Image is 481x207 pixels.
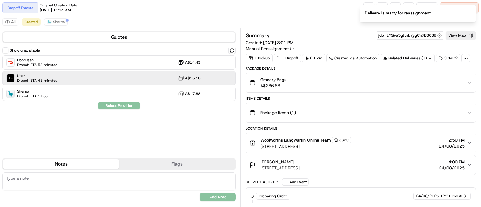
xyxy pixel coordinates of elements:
button: A$14.43 [178,59,201,65]
span: 2:50 PM [439,137,465,143]
img: Sherpa [7,90,14,98]
span: [PERSON_NAME] [260,159,294,165]
button: Grocery BagsA$286.88 [246,73,476,92]
span: Sherpa [17,89,49,94]
button: Package Items (1) [246,103,476,122]
button: job_EYQva5gttnbYygCn7B6639 [378,33,442,38]
span: Dropoff ETA 58 minutes [17,62,57,67]
div: 1 Pickup [246,54,273,62]
button: Quotes [3,32,235,42]
span: [DATE] 11:14 AM [40,8,71,13]
a: Created via Automation [326,54,379,62]
div: Related Deliveries (1) [381,54,435,62]
span: 3320 [339,138,349,142]
span: Woolworths Langwarrin Online Team [260,137,331,143]
button: Woolworths Langwarrin Online Team3320[STREET_ADDRESS]2:50 PM24/08/2025 [246,133,476,153]
div: 6.1 km [302,54,325,62]
span: Preparing Order [259,193,287,199]
div: CDMD2 [436,54,460,62]
span: Sherpa [53,20,65,24]
span: Uber [17,73,57,78]
span: 24/08/2025 [439,165,465,171]
button: Manual Reassignment [246,46,294,52]
span: 12:31 PM AEST [440,193,468,199]
span: A$286.88 [260,83,286,89]
button: View Map [446,31,476,40]
div: Delivery Activity [246,180,278,184]
span: Package Items ( 1 ) [260,110,296,116]
button: All [2,18,18,26]
span: Original Creation Date [40,3,77,8]
button: Created [22,18,41,26]
button: Sherpa [44,18,68,26]
button: Add Event [282,178,309,186]
button: A$15.18 [178,75,201,81]
span: DoorDash [17,58,57,62]
span: 4:00 PM [439,159,465,165]
span: A$15.18 [185,76,201,81]
span: Grocery Bags [260,77,286,83]
span: A$14.43 [185,60,201,65]
span: [STREET_ADDRESS] [260,165,300,171]
button: [PERSON_NAME][STREET_ADDRESS]4:00 PM24/08/2025 [246,155,476,175]
label: Show unavailable [10,48,40,53]
img: DoorDash [7,59,14,66]
button: Notes [3,159,119,169]
span: 24/08/2025 [416,193,439,199]
div: Items Details [246,96,476,101]
span: [STREET_ADDRESS] [260,143,351,149]
span: Created: [246,40,293,46]
span: Dropoff ETA 1 hour [17,94,49,99]
div: Location Details [246,126,476,131]
span: 24/08/2025 [439,143,465,149]
button: Flags [119,159,235,169]
span: [DATE] 3:01 PM [263,40,293,45]
span: Dropoff ETA 42 minutes [17,78,57,83]
span: A$17.88 [185,91,201,96]
div: Package Details [246,66,476,71]
span: Manual Reassignment [246,46,289,52]
h3: Summary [246,33,270,38]
div: Delivery is ready for reassignment [365,10,431,16]
img: Uber [7,74,14,82]
img: sherpa_logo.png [47,20,52,24]
span: Created [25,20,38,24]
button: A$17.88 [178,91,201,97]
div: 1 Dropoff [274,54,301,62]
